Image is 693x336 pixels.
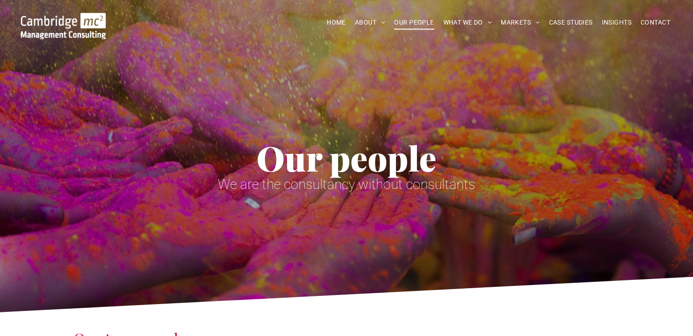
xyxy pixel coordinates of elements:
img: Go to Homepage [21,13,106,39]
a: CONTACT [636,15,675,30]
a: CASE STUDIES [544,15,597,30]
a: ABOUT [350,15,390,30]
span: We are the consultancy without consultants [218,176,475,192]
span: Our people [257,135,436,180]
a: INSIGHTS [597,15,636,30]
a: Your Business Transformed | Cambridge Management Consulting [21,14,106,24]
a: HOME [322,15,350,30]
a: WHAT WE DO [439,15,497,30]
a: MARKETS [496,15,544,30]
a: OUR PEOPLE [390,15,438,30]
